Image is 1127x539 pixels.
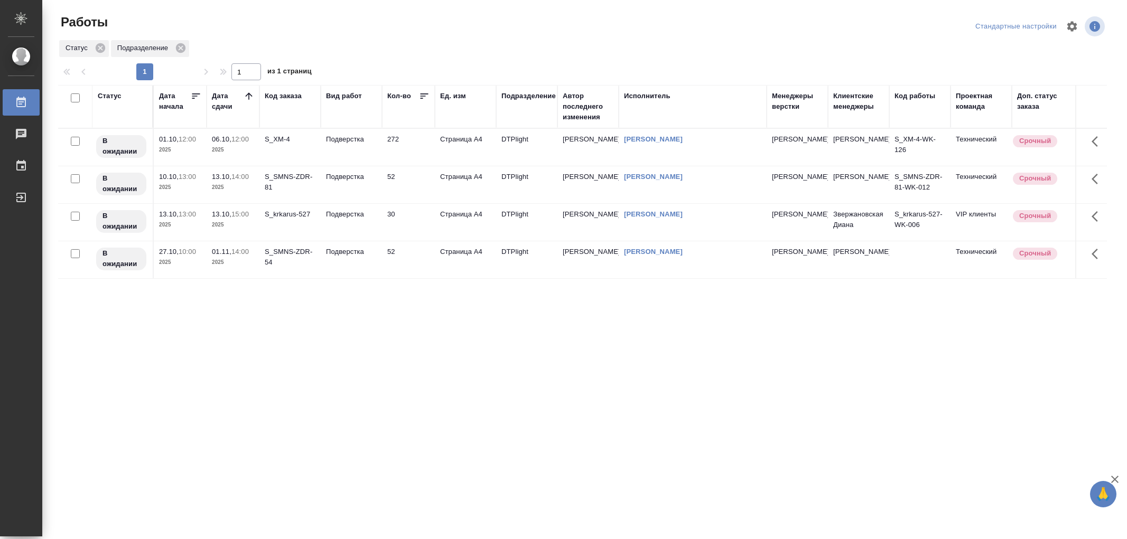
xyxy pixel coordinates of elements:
[828,166,889,203] td: [PERSON_NAME]
[382,166,435,203] td: 52
[440,91,466,101] div: Ед. изм
[212,257,254,268] p: 2025
[382,204,435,241] td: 30
[66,43,91,53] p: Статус
[326,172,377,182] p: Подверстка
[1085,129,1111,154] button: Здесь прячутся важные кнопки
[231,248,249,256] p: 14:00
[951,204,1012,241] td: VIP клиенты
[59,40,109,57] div: Статус
[159,182,201,193] p: 2025
[1019,211,1051,221] p: Срочный
[103,211,140,232] p: В ожидании
[212,173,231,181] p: 13.10,
[231,173,249,181] p: 14:00
[956,91,1007,112] div: Проектная команда
[231,135,249,143] p: 12:00
[563,91,613,122] div: Автор последнего изменения
[231,210,249,218] p: 15:00
[624,248,683,256] a: [PERSON_NAME]
[435,129,496,166] td: Страница А4
[557,241,619,278] td: [PERSON_NAME]
[772,172,823,182] p: [PERSON_NAME]
[265,134,315,145] div: S_XM-4
[833,91,884,112] div: Клиентские менеджеры
[1090,481,1116,507] button: 🙏
[828,241,889,278] td: [PERSON_NAME]
[496,166,557,203] td: DTPlight
[951,129,1012,166] td: Технический
[624,91,670,101] div: Исполнитель
[326,91,362,101] div: Вид работ
[326,134,377,145] p: Подверстка
[1019,136,1051,146] p: Срочный
[973,18,1059,35] div: split button
[326,247,377,257] p: Подверстка
[557,166,619,203] td: [PERSON_NAME]
[624,135,683,143] a: [PERSON_NAME]
[212,210,231,218] p: 13.10,
[265,247,315,268] div: S_SMNS-ZDR-54
[889,166,951,203] td: S_SMNS-ZDR-81-WK-012
[1059,14,1085,39] span: Настроить таблицу
[95,247,147,271] div: Исполнитель назначен, приступать к работе пока рано
[103,136,140,157] p: В ожидании
[326,209,377,220] p: Подверстка
[772,247,823,257] p: [PERSON_NAME]
[1085,16,1107,36] span: Посмотреть информацию
[496,129,557,166] td: DTPlight
[889,204,951,241] td: S_krkarus-527-WK-006
[557,204,619,241] td: [PERSON_NAME]
[496,241,557,278] td: DTPlight
[435,241,496,278] td: Страница А4
[212,248,231,256] p: 01.11,
[435,166,496,203] td: Страница А4
[772,134,823,145] p: [PERSON_NAME]
[159,210,179,218] p: 13.10,
[179,135,196,143] p: 12:00
[267,65,312,80] span: из 1 страниц
[179,173,196,181] p: 13:00
[895,91,935,101] div: Код работы
[111,40,189,57] div: Подразделение
[951,241,1012,278] td: Технический
[95,209,147,234] div: Исполнитель назначен, приступать к работе пока рано
[179,210,196,218] p: 13:00
[435,204,496,241] td: Страница А4
[159,145,201,155] p: 2025
[212,135,231,143] p: 06.10,
[179,248,196,256] p: 10:00
[98,91,122,101] div: Статус
[212,91,244,112] div: Дата сдачи
[1017,91,1073,112] div: Доп. статус заказа
[1085,241,1111,267] button: Здесь прячутся важные кнопки
[382,241,435,278] td: 52
[159,173,179,181] p: 10.10,
[1019,248,1051,259] p: Срочный
[828,204,889,241] td: Звержановская Диана
[103,248,140,269] p: В ожидании
[1019,173,1051,184] p: Срочный
[772,91,823,112] div: Менеджеры верстки
[557,129,619,166] td: [PERSON_NAME]
[159,248,179,256] p: 27.10,
[624,210,683,218] a: [PERSON_NAME]
[1085,166,1111,192] button: Здесь прячутся важные кнопки
[117,43,172,53] p: Подразделение
[212,182,254,193] p: 2025
[159,220,201,230] p: 2025
[828,129,889,166] td: [PERSON_NAME]
[265,209,315,220] div: S_krkarus-527
[624,173,683,181] a: [PERSON_NAME]
[1085,204,1111,229] button: Здесь прячутся важные кнопки
[265,91,302,101] div: Код заказа
[265,172,315,193] div: S_SMNS-ZDR-81
[382,129,435,166] td: 272
[212,220,254,230] p: 2025
[496,204,557,241] td: DTPlight
[103,173,140,194] p: В ожидании
[159,91,191,112] div: Дата начала
[951,166,1012,203] td: Технический
[58,14,108,31] span: Работы
[1094,483,1112,505] span: 🙏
